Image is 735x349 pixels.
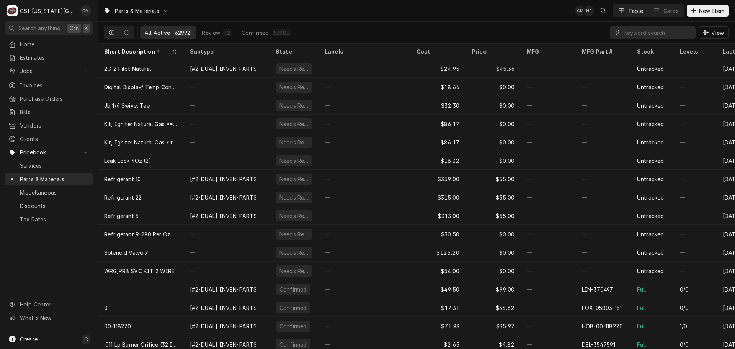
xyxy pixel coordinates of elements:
div: Cost [416,48,458,56]
div: Refrigerant R-290 Per Oz (See Note) [104,230,178,238]
div: $35.97 [465,317,521,335]
a: Bills [5,106,93,118]
div: Chancellor Morris's Avatar [80,5,91,16]
div: $315.00 [410,188,465,206]
div: — [521,188,576,206]
div: Untracked [637,138,664,146]
div: 62992 [175,29,191,37]
div: — [521,115,576,133]
div: 62980 [273,29,290,37]
div: $45.36 [465,59,521,78]
div: Needs Review [279,102,309,110]
span: Parts & Materials [115,7,159,15]
div: Untracked [637,102,664,110]
div: Needs Review [279,65,309,73]
div: — [318,59,410,78]
span: Clients [20,135,89,143]
div: — [576,59,631,78]
div: Solenoid Valve 7 [104,249,149,257]
div: 0/0 [680,285,689,293]
div: Untracked [637,193,664,202]
span: What's New [20,314,88,322]
span: Invoices [20,81,89,89]
div: $32.30 [410,96,465,115]
div: 1/0 [680,322,687,330]
div: — [576,151,631,170]
div: — [674,225,717,243]
div: Untracked [637,212,664,220]
span: Purchase Orders [20,95,89,103]
div: $125.20 [410,243,465,262]
div: — [521,317,576,335]
div: [#2-DUAL] INVEN-PARTS [190,65,257,73]
span: Pricebook [20,148,78,156]
a: Go to Help Center [5,298,93,311]
div: Refrigerant 5 [104,212,139,220]
div: Refrigerant 22 [104,193,142,202]
div: $71.93 [410,317,465,335]
div: Review [202,29,220,37]
div: Chancellor Morris's Avatar [575,5,586,16]
div: LIN-370497 [582,285,613,293]
div: — [576,188,631,206]
div: 2C-2 Pilot Natural [104,65,151,73]
div: 00-118270 [104,322,131,330]
a: Miscellaneous [5,186,93,199]
a: Parts & Materials [5,173,93,185]
div: — [576,96,631,115]
div: DEL-3547591 [582,341,615,349]
div: Full [637,322,647,330]
div: — [674,188,717,206]
span: K [85,24,88,32]
span: Search anything [18,24,60,32]
div: CM [575,5,586,16]
div: $0.00 [465,115,521,133]
div: [#2-DUAL] INVEN-PARTS [190,322,257,330]
div: — [521,225,576,243]
div: — [184,243,269,262]
div: Confirmed [279,285,307,293]
div: C [7,5,18,16]
div: — [184,133,269,151]
div: — [318,317,410,335]
div: $55.00 [465,188,521,206]
div: $359.00 [410,170,465,188]
div: — [521,206,576,225]
div: — [184,262,269,280]
div: — [674,78,717,96]
div: Subtype [190,48,262,56]
div: Labels [325,48,404,56]
div: — [318,262,410,280]
div: WRG,PRB SVC KIT 2 WIRE [104,267,175,275]
div: — [576,206,631,225]
div: $18.32 [410,151,465,170]
div: FOX-05B03-151 [582,304,622,312]
a: Go to Pricebook [5,146,93,159]
div: $18.66 [410,78,465,96]
div: $0.00 [465,262,521,280]
div: $55.00 [465,170,521,188]
div: $86.17 [410,115,465,133]
div: Untracked [637,83,664,91]
div: [#2-DUAL] INVEN-PARTS [190,212,257,220]
div: $34.62 [465,298,521,317]
div: Digital Display/ Temp Controller [104,83,178,91]
div: Kit, Igniter Natural Gas **Replaces Fry-8263054** [104,120,178,128]
div: Jb 1/4 Swivel Tee [104,102,150,110]
div: CSI [US_STATE][GEOGRAPHIC_DATA] [20,7,76,15]
div: Untracked [637,249,664,257]
div: [#2-DUAL] INVEN-PARTS [190,285,257,293]
div: $49.50 [410,280,465,298]
div: Needs Review [279,212,309,220]
div: — [184,78,269,96]
div: — [674,133,717,151]
div: HOB-00-118270 [582,322,623,330]
div: Nate Ingram's Avatar [583,5,594,16]
div: — [521,151,576,170]
div: All Active [145,29,170,37]
div: Full [637,285,647,293]
div: CM [80,5,91,16]
div: $86.17 [410,133,465,151]
div: — [674,115,717,133]
div: $0.00 [465,225,521,243]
